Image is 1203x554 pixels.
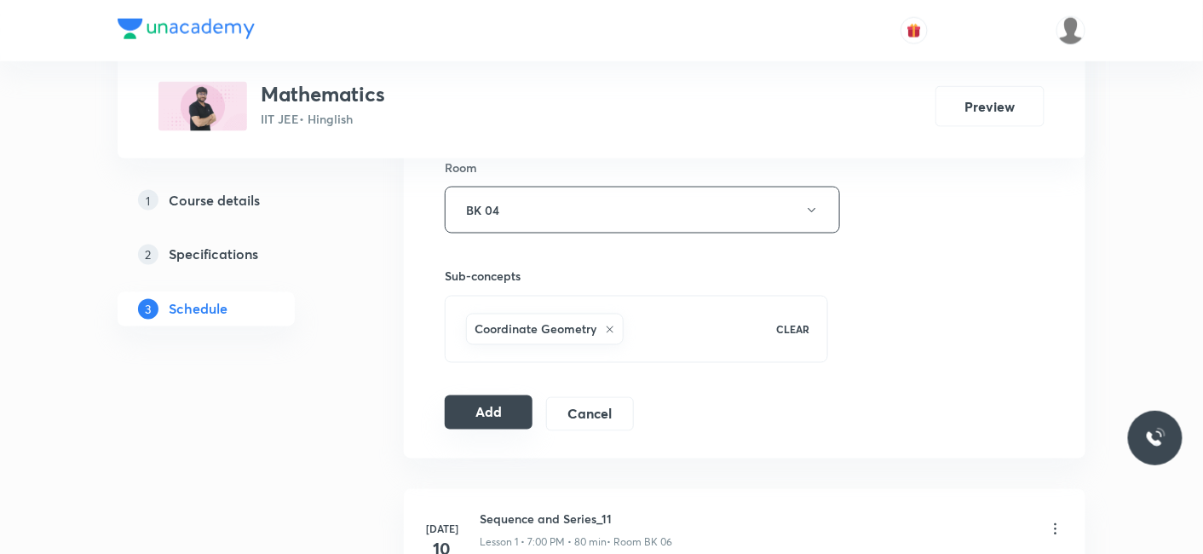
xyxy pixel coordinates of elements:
h5: Course details [169,190,260,211]
button: BK 04 [445,187,840,234]
p: 2 [138,245,158,265]
h6: Room [445,159,477,176]
p: IIT JEE • Hinglish [261,110,385,128]
h6: Coordinate Geometry [475,320,596,338]
img: C27A789E-8A56-4242-A13D-5AF17C93F799_plus.png [158,82,247,131]
p: Lesson 1 • 7:00 PM • 80 min [480,535,607,551]
h6: Sub-concepts [445,268,828,286]
h6: [DATE] [425,522,459,537]
button: Cancel [546,397,634,431]
img: ttu [1145,428,1166,448]
button: Add [445,395,532,430]
p: 1 [138,190,158,211]
h5: Specifications [169,245,258,265]
h6: Sequence and Series_11 [480,511,672,528]
img: Mukesh Gupta [1056,16,1085,45]
p: 3 [138,299,158,320]
a: 1Course details [118,183,349,217]
p: • Room BK 06 [607,535,672,551]
button: avatar [901,17,928,44]
a: 2Specifications [118,238,349,272]
button: Preview [935,86,1045,127]
a: Company Logo [118,19,255,43]
img: Company Logo [118,19,255,39]
img: avatar [907,23,922,38]
h3: Mathematics [261,82,385,107]
p: CLEAR [777,322,810,338]
h5: Schedule [169,299,227,320]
